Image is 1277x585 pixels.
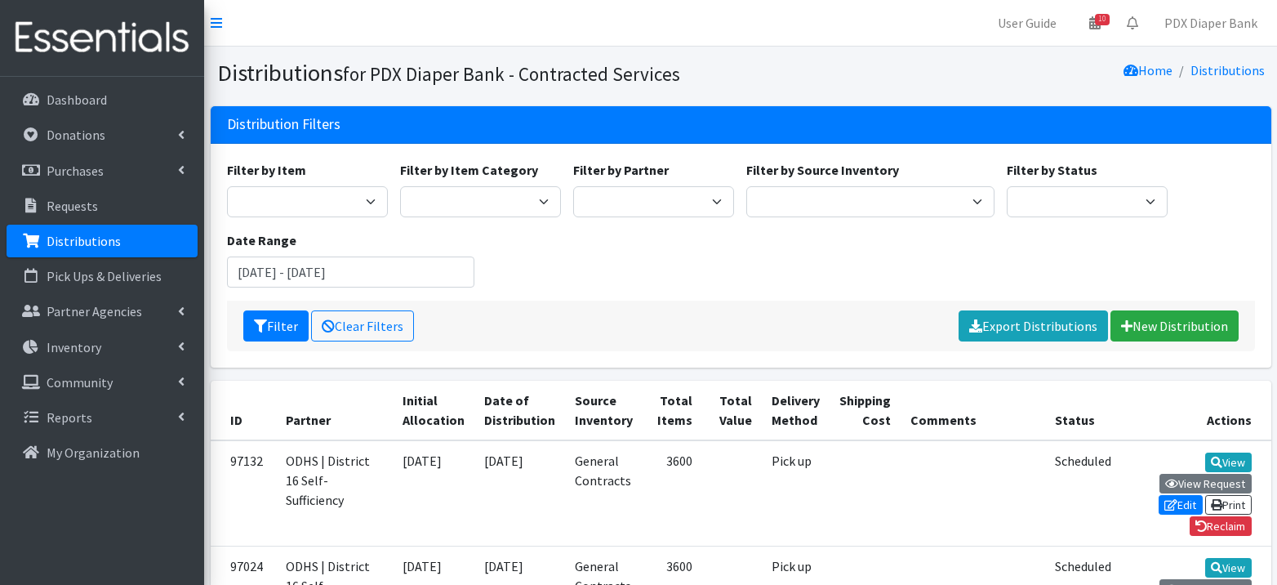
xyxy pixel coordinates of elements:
td: 97132 [211,440,276,547]
td: General Contracts [565,440,643,547]
th: Source Inventory [565,381,643,440]
a: Reports [7,401,198,434]
p: Pick Ups & Deliveries [47,268,162,284]
th: Shipping Cost [830,381,901,440]
th: Status [1045,381,1121,440]
label: Filter by Source Inventory [746,160,899,180]
th: Comments [901,381,1045,440]
th: Actions [1121,381,1271,440]
label: Filter by Item Category [400,160,538,180]
input: January 1, 2011 - December 31, 2011 [227,257,475,288]
a: View [1205,453,1252,472]
span: 10 [1095,14,1110,25]
a: Partner Agencies [7,295,198,328]
h3: Distribution Filters [227,116,340,133]
a: Edit [1159,495,1203,515]
a: View [1205,558,1252,578]
a: Home [1123,62,1172,78]
th: Partner [276,381,393,440]
td: Scheduled [1045,440,1121,547]
h1: Distributions [217,59,735,87]
td: [DATE] [393,440,474,547]
p: Distributions [47,233,121,249]
th: Delivery Method [762,381,830,440]
td: ODHS | District 16 Self-Sufficiency [276,440,393,547]
p: Partner Agencies [47,303,142,319]
p: Reports [47,409,92,426]
p: Donations [47,127,105,143]
a: My Organization [7,436,198,469]
label: Date Range [227,230,296,250]
a: Inventory [7,331,198,364]
label: Filter by Partner [573,160,669,180]
a: New Distribution [1110,310,1239,342]
a: Dashboard [7,83,198,116]
p: Purchases [47,163,104,179]
a: User Guide [985,7,1070,39]
th: Initial Allocation [393,381,474,440]
a: Requests [7,190,198,222]
a: Clear Filters [311,310,414,342]
a: Community [7,366,198,399]
th: ID [211,381,276,440]
a: Distributions [1190,62,1265,78]
td: [DATE] [474,440,565,547]
p: Community [47,374,113,391]
p: Inventory [47,339,101,355]
td: 3600 [643,440,702,547]
th: Total Value [702,381,762,440]
button: Filter [243,310,309,342]
a: PDX Diaper Bank [1151,7,1270,39]
small: for PDX Diaper Bank - Contracted Services [343,62,680,86]
label: Filter by Status [1007,160,1097,180]
a: Pick Ups & Deliveries [7,260,198,292]
a: 10 [1076,7,1114,39]
label: Filter by Item [227,160,306,180]
a: Donations [7,118,198,151]
img: HumanEssentials [7,11,198,65]
a: Print [1205,495,1252,515]
a: View Request [1159,474,1252,493]
a: Export Distributions [959,310,1108,342]
th: Total Items [643,381,702,440]
th: Date of Distribution [474,381,565,440]
p: Requests [47,198,98,214]
a: Purchases [7,154,198,187]
p: Dashboard [47,92,107,108]
a: Distributions [7,225,198,257]
td: Pick up [762,440,830,547]
a: Reclaim [1190,516,1252,536]
p: My Organization [47,444,140,461]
